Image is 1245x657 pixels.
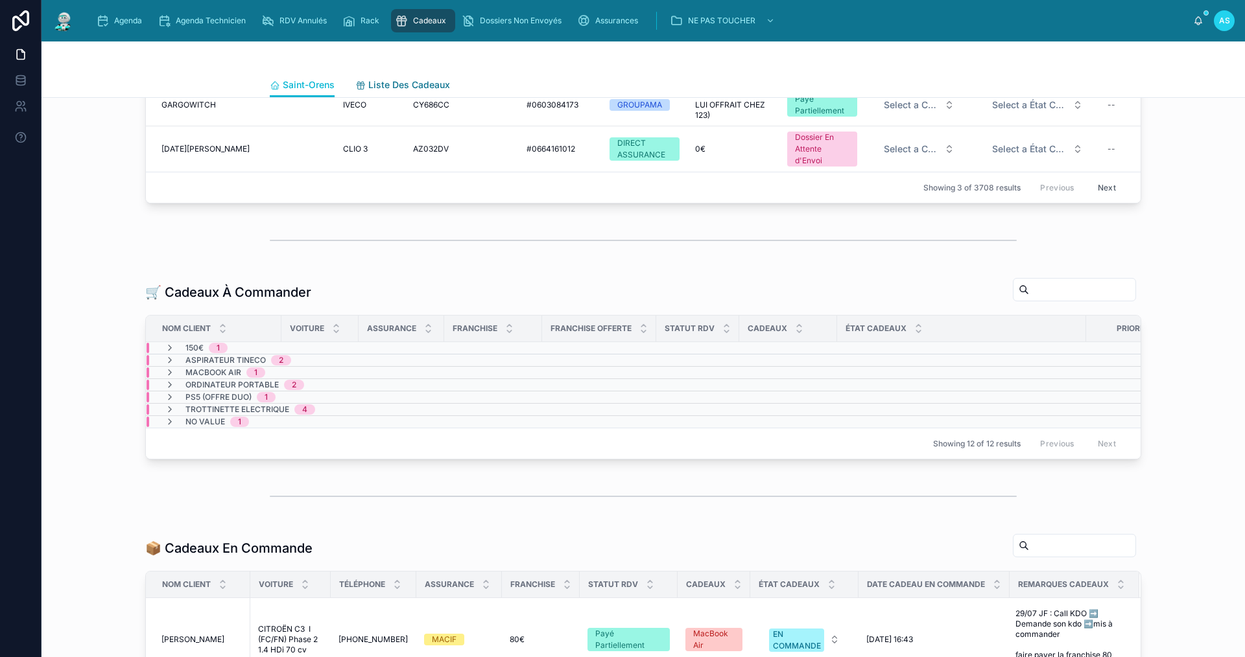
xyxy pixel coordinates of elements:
[368,78,450,91] span: Liste Des Cadeaux
[161,634,243,645] a: [PERSON_NAME]
[695,144,705,154] span: 0€
[688,16,755,26] span: NE PAS TOUCHER
[161,144,250,154] span: [DATE][PERSON_NAME]
[154,9,255,32] a: Agenda Technicien
[1102,139,1151,159] a: --
[361,16,379,26] span: Rack
[551,323,632,334] span: Franchise Offerte
[933,439,1021,449] span: Showing 12 of 12 results
[1018,579,1109,590] span: Remarques Cadeaux
[1108,144,1115,154] div: --
[338,634,409,645] a: [PHONE_NUMBER]
[391,9,455,32] a: Cadeaux
[161,100,216,110] span: GARGOWITCH
[339,579,385,590] span: Téléphone
[453,323,497,334] span: Franchise
[1117,323,1152,334] span: Priorité
[145,283,311,301] h1: 🛒 Cadeaux À Commander
[982,137,1093,161] button: Select Button
[292,380,296,390] div: 2
[1102,95,1151,115] a: --
[259,579,293,590] span: Voiture
[510,634,525,645] span: 80€
[258,624,323,655] a: CITROËN C3 I (FC/FN) Phase 2 1.4 HDi 70 cv
[588,579,638,590] span: Statut RDV
[695,89,772,121] span: 100 OFFERTE (ON LUI OFFRAIT CHEZ 123)
[685,628,742,651] a: MacBook Air
[302,404,307,415] div: 4
[992,143,1067,156] span: Select a État Cadeaux
[759,579,820,590] span: État Cadeaux
[686,579,726,590] span: Cadeaux
[610,99,680,111] a: GROUPAMA
[923,183,1021,193] span: Showing 3 of 3708 results
[367,323,416,334] span: Assurance
[795,132,849,167] div: Dossier En Attente d'Envoi
[185,343,204,353] span: 150€
[257,9,336,32] a: RDV Annulés
[795,93,849,117] div: Payé Partiellement
[873,93,965,117] button: Select Button
[161,634,224,645] span: [PERSON_NAME]
[510,634,572,645] a: 80€
[279,355,283,365] div: 2
[666,9,781,32] a: NE PAS TOUCHER
[145,539,313,557] h1: 📦 Cadeaux En Commande
[867,579,985,590] span: Date Cadeau En Commande
[425,579,474,590] span: Assurance
[695,144,772,154] a: 0€
[161,144,327,154] a: [DATE][PERSON_NAME]
[458,9,571,32] a: Dossiers Non Envoyés
[265,392,268,402] div: 1
[185,380,279,390] span: Ordinateur Portable
[759,622,850,657] button: Select Button
[480,16,562,26] span: Dossiers Non Envoyés
[413,100,511,110] a: CY686CC
[343,100,397,110] a: IVECO
[343,144,368,154] span: CLIO 3
[424,634,494,645] a: MACIF
[217,343,220,353] div: 1
[290,323,324,334] span: Voiture
[527,144,575,154] span: #0664161012
[884,143,939,156] span: Select a Cadeau
[573,9,647,32] a: Assurances
[343,144,397,154] a: CLIO 3
[1219,16,1230,26] span: AS
[238,417,241,427] div: 1
[587,628,670,651] a: Payé Partiellement
[355,73,450,99] a: Liste Des Cadeaux
[185,417,225,427] span: No value
[873,137,966,161] a: Select Button
[185,404,289,415] span: Trottinette Electrique
[866,634,913,645] span: [DATE] 16:43
[595,628,662,651] div: Payé Partiellement
[161,100,327,110] a: GARGOWITCH
[510,579,555,590] span: Franchise
[343,100,366,110] span: IVECO
[185,392,252,402] span: PS5 (OFFRE DUO)
[748,323,787,334] span: Cadeaux
[693,628,735,651] div: MacBook Air
[981,137,1094,161] a: Select Button
[992,98,1067,111] span: Select a État Cadeaux
[413,144,449,154] span: AZ032DV
[432,634,456,645] div: MACIF
[617,99,662,111] div: GROUPAMA
[162,579,211,590] span: Nom Client
[270,73,335,98] a: Saint-Orens
[1089,178,1125,198] button: Next
[413,144,511,154] a: AZ032DV
[665,323,715,334] span: Statut RDV
[185,355,266,365] span: Aspirateur TINECO
[52,10,75,31] img: App logo
[185,367,241,378] span: MacBook Air
[162,323,211,334] span: Nom Client
[1108,100,1115,110] div: --
[279,16,327,26] span: RDV Annulés
[413,100,449,110] span: CY686CC
[846,323,907,334] span: État Cadeaux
